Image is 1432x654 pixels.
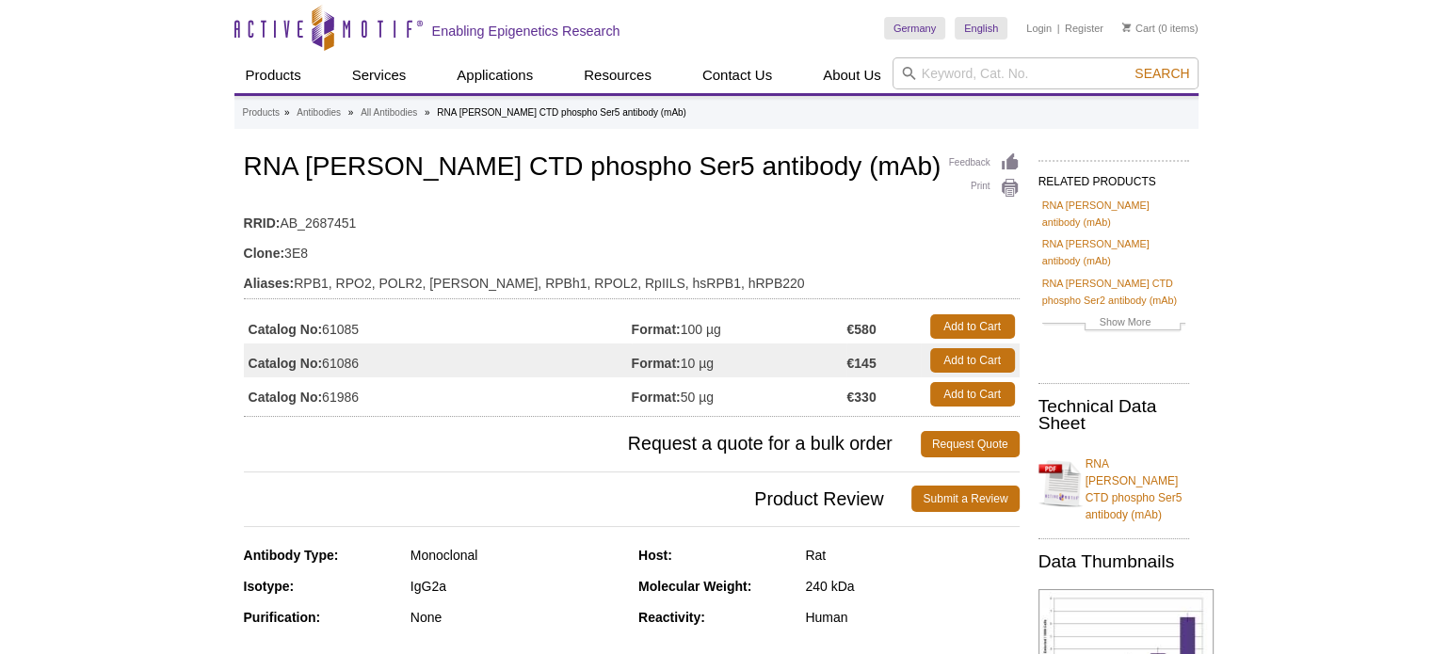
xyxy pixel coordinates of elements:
[1122,22,1155,35] a: Cart
[949,178,1020,199] a: Print
[691,57,783,93] a: Contact Us
[1122,17,1199,40] li: (0 items)
[410,578,624,595] div: IgG2a
[632,321,681,338] strong: Format:
[805,609,1019,626] div: Human
[244,431,921,457] span: Request a quote for a bulk order
[1042,197,1185,231] a: RNA [PERSON_NAME] antibody (mAb)
[846,321,876,338] strong: €580
[949,152,1020,173] a: Feedback
[1129,65,1195,82] button: Search
[1065,22,1103,35] a: Register
[284,107,290,118] li: »
[638,610,705,625] strong: Reactivity:
[348,107,354,118] li: »
[1122,23,1131,32] img: Your Cart
[1134,66,1189,81] span: Search
[930,348,1015,373] a: Add to Cart
[249,321,323,338] strong: Catalog No:
[432,23,620,40] h2: Enabling Epigenetics Research
[244,486,912,512] span: Product Review
[846,355,876,372] strong: €145
[244,310,632,343] td: 61085
[572,57,663,93] a: Resources
[632,389,681,406] strong: Format:
[911,486,1019,512] a: Submit a Review
[638,548,672,563] strong: Host:
[425,107,430,118] li: »
[955,17,1007,40] a: English
[249,389,323,406] strong: Catalog No:
[1026,22,1052,35] a: Login
[1038,160,1189,194] h2: RELATED PRODUCTS
[410,547,624,564] div: Monoclonal
[930,314,1015,339] a: Add to Cart
[632,310,847,343] td: 100 µg
[638,579,751,594] strong: Molecular Weight:
[632,343,847,377] td: 10 µg
[812,57,893,93] a: About Us
[1057,17,1060,40] li: |
[244,215,281,231] strong: RRID:
[244,245,285,262] strong: Clone:
[1038,444,1189,523] a: RNA [PERSON_NAME] CTD phospho Ser5 antibody (mAb)
[410,609,624,626] div: None
[234,57,313,93] a: Products
[805,547,1019,564] div: Rat
[632,355,681,372] strong: Format:
[297,104,341,121] a: Antibodies
[1038,398,1189,432] h2: Technical Data Sheet
[1038,553,1189,570] h2: Data Thumbnails
[244,203,1020,233] td: AB_2687451
[1042,313,1185,335] a: Show More
[244,152,1020,184] h1: RNA [PERSON_NAME] CTD phospho Ser5 antibody (mAb)
[805,578,1019,595] div: 240 kDa
[1042,275,1185,309] a: RNA [PERSON_NAME] CTD phospho Ser2 antibody (mAb)
[921,431,1020,457] a: Request Quote
[244,275,295,292] strong: Aliases:
[244,610,321,625] strong: Purification:
[244,263,1020,294] td: RPB1, RPO2, POLR2, [PERSON_NAME], RPBh1, RPOL2, RpIILS, hsRPB1, hRPB220
[243,104,280,121] a: Products
[244,579,295,594] strong: Isotype:
[244,233,1020,263] td: 3E8
[846,389,876,406] strong: €330
[1042,235,1185,269] a: RNA [PERSON_NAME] antibody (mAb)
[244,548,339,563] strong: Antibody Type:
[445,57,544,93] a: Applications
[884,17,945,40] a: Germany
[893,57,1199,89] input: Keyword, Cat. No.
[437,107,686,118] li: RNA [PERSON_NAME] CTD phospho Ser5 antibody (mAb)
[244,377,632,411] td: 61986
[632,377,847,411] td: 50 µg
[930,382,1015,407] a: Add to Cart
[341,57,418,93] a: Services
[244,343,632,377] td: 61086
[361,104,417,121] a: All Antibodies
[249,355,323,372] strong: Catalog No:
